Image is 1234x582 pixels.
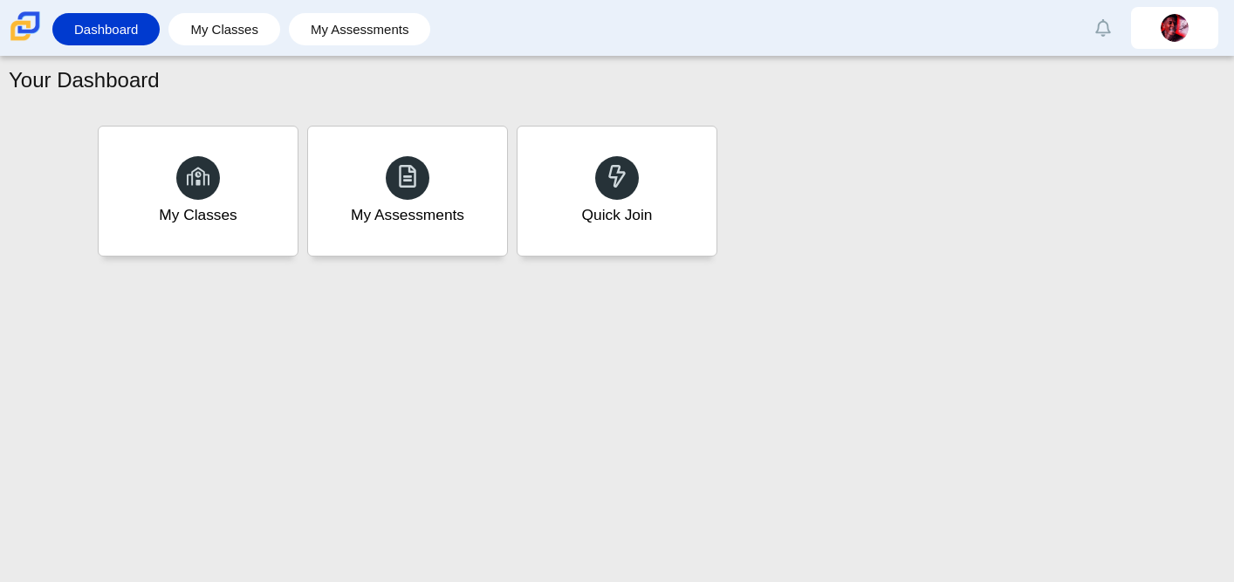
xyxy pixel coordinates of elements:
a: My Assessments [298,13,422,45]
img: Carmen School of Science & Technology [7,8,44,45]
div: Quick Join [582,204,653,226]
a: Dashboard [61,13,151,45]
a: Carmen School of Science & Technology [7,32,44,47]
a: My Classes [98,126,298,257]
a: Alerts [1084,9,1122,47]
div: My Assessments [351,204,464,226]
h1: Your Dashboard [9,65,160,95]
a: traeyvon.feltoncas.8PZCbm [1131,7,1218,49]
a: My Classes [177,13,271,45]
a: Quick Join [517,126,717,257]
a: My Assessments [307,126,508,257]
img: traeyvon.feltoncas.8PZCbm [1161,14,1189,42]
div: My Classes [159,204,237,226]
